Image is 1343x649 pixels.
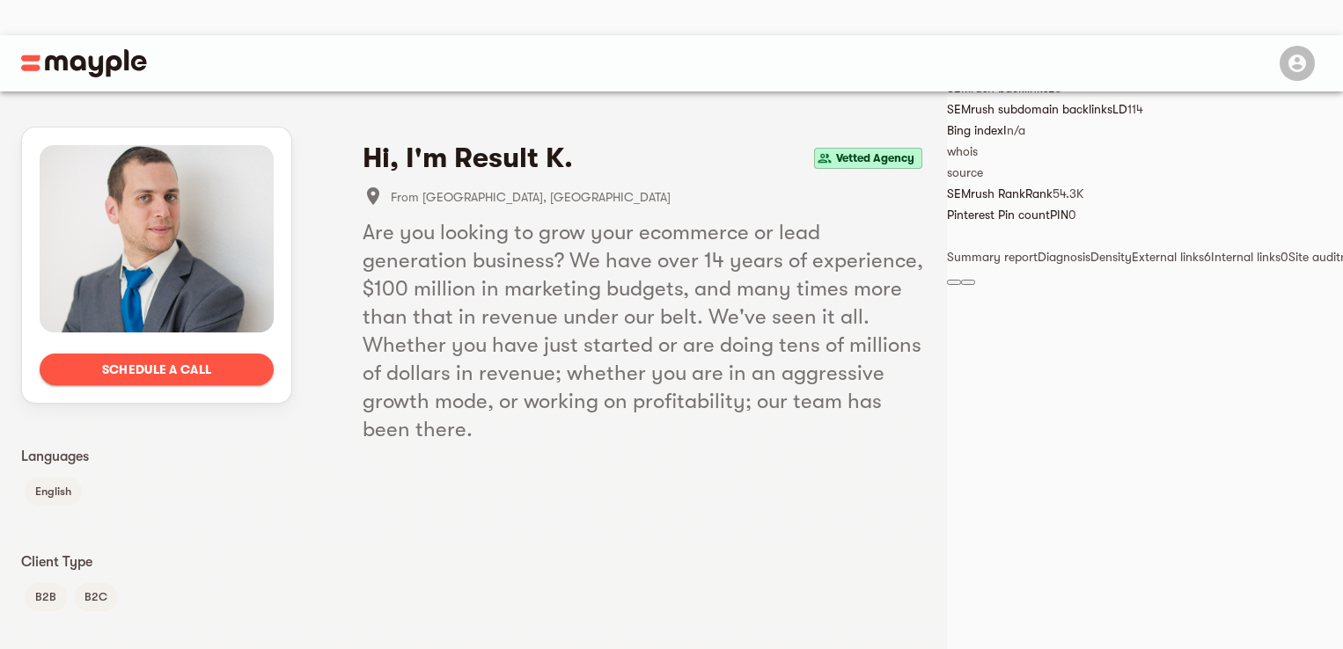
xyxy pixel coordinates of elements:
span: External links [1132,250,1204,264]
a: 54.3K [1053,186,1083,201]
span: Diagnosis [1038,250,1090,264]
span: Schedule a call [54,359,260,380]
span: From [GEOGRAPHIC_DATA], [GEOGRAPHIC_DATA] [391,186,926,208]
button: Configure panel [961,280,975,285]
span: 0 [1281,250,1288,264]
p: Languages [21,446,292,467]
span: Menu [1269,55,1322,69]
h4: Hi, I'm Result K. [363,141,573,176]
span: I [1003,123,1007,137]
span: SEMrush Rank [947,186,1025,201]
span: PIN [1050,208,1068,222]
span: Site audit [1288,250,1340,264]
span: Summary report [947,250,1038,264]
a: whois [947,144,978,158]
img: Main logo [21,49,147,77]
span: Rank [1025,186,1053,201]
span: LD [1112,102,1127,116]
span: SEMrush subdomain backlinks [947,102,1112,116]
button: Close panel [947,280,961,285]
span: B2B [25,587,67,608]
span: Vetted Agency [829,148,921,169]
a: n/a [1007,123,1025,137]
button: Schedule a call [40,354,274,385]
h5: Are you looking to grow your ecommerce or lead generation business? We have over 14 years of expe... [363,218,926,443]
span: Density [1090,250,1132,264]
span: Internal links [1211,250,1281,264]
span: 6 [1204,250,1211,264]
span: Bing index [947,123,1003,137]
a: source [947,165,983,179]
span: Pinterest Pin count [947,208,1050,222]
a: 0 [1068,208,1076,222]
a: 114 [1127,102,1143,116]
span: English [25,481,82,502]
p: Client Type [21,551,292,572]
span: B2C [74,587,118,608]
